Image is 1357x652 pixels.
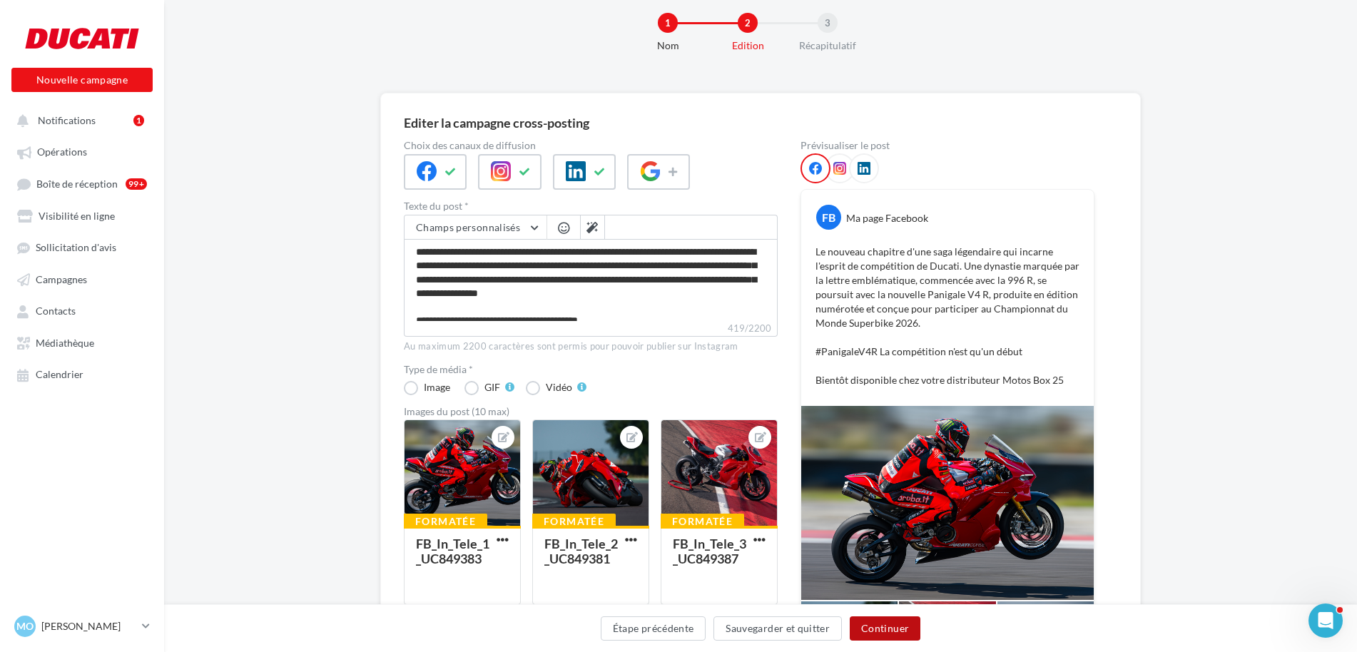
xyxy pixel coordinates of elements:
div: 2 [738,13,758,33]
div: Prévisualiser le post [801,141,1094,151]
span: Champs personnalisés [416,221,520,233]
div: FB_In_Tele_3_UC849387 [673,536,746,566]
label: Choix des canaux de diffusion [404,141,778,151]
div: Formatée [661,514,744,529]
span: Calendrier [36,369,83,381]
p: Le nouveau chapitre d'une saga légendaire qui incarne l'esprit de compétition de Ducati. Une dyna... [815,245,1079,387]
div: Editer la campagne cross-posting [404,116,589,129]
span: Visibilité en ligne [39,210,115,222]
a: Sollicitation d'avis [9,234,156,260]
div: FB_In_Tele_2_UC849381 [544,536,618,566]
button: Champs personnalisés [405,215,547,240]
p: [PERSON_NAME] [41,619,136,633]
button: Continuer [850,616,920,641]
div: Récapitulatif [782,39,873,53]
div: Nom [622,39,713,53]
div: Image [424,382,450,392]
div: 1 [133,115,144,126]
label: 419/2200 [404,321,778,337]
iframe: Intercom live chat [1308,603,1343,638]
label: Type de média * [404,365,778,375]
div: FB_In_Tele_1_UC849383 [416,536,489,566]
span: Contacts [36,305,76,317]
div: Formatée [404,514,487,529]
a: Médiathèque [9,330,156,355]
div: FB [816,205,841,230]
span: Médiathèque [36,337,94,349]
button: Nouvelle campagne [11,68,153,92]
div: 3 [818,13,838,33]
button: Sauvegarder et quitter [713,616,842,641]
a: Visibilité en ligne [9,203,156,228]
a: Calendrier [9,361,156,387]
a: Campagnes [9,266,156,292]
div: Vidéo [546,382,572,392]
a: Opérations [9,138,156,164]
span: Opérations [37,146,87,158]
div: Formatée [532,514,616,529]
div: 99+ [126,178,147,190]
button: Notifications 1 [9,107,150,133]
div: Au maximum 2200 caractères sont permis pour pouvoir publier sur Instagram [404,340,778,353]
a: Mo [PERSON_NAME] [11,613,153,640]
span: Boîte de réception [36,178,118,190]
label: Texte du post * [404,201,778,211]
a: Boîte de réception99+ [9,170,156,197]
span: Sollicitation d'avis [36,242,116,254]
div: Edition [702,39,793,53]
button: Étape précédente [601,616,706,641]
span: Campagnes [36,273,87,285]
div: GIF [484,382,500,392]
a: Contacts [9,297,156,323]
div: 1 [658,13,678,33]
div: Ma page Facebook [846,211,928,225]
div: Images du post (10 max) [404,407,778,417]
span: Mo [16,619,34,633]
span: Notifications [38,114,96,126]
